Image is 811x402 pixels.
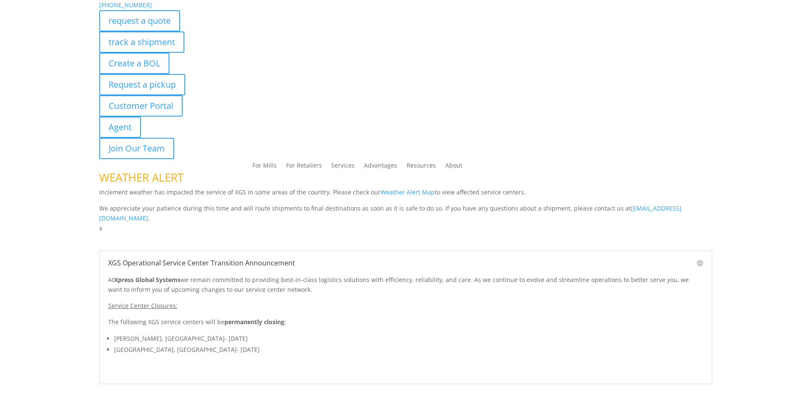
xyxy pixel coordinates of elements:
[331,163,355,172] a: Services
[364,163,397,172] a: Advantages
[99,10,180,31] a: request a quote
[99,385,289,393] b: Visibility, transparency, and control for your entire supply chain.
[252,163,277,172] a: For Mills
[99,95,183,117] a: Customer Portal
[99,74,185,95] a: Request a pickup
[99,1,152,9] a: [PHONE_NUMBER]
[99,53,169,74] a: Create a BOL
[407,163,436,172] a: Resources
[99,223,712,234] p: x
[99,203,712,224] p: We appreciate your patience during this time and will route shipments to final destinations as so...
[99,117,141,138] a: Agent
[108,275,703,301] p: At we remain committed to providing best-in-class logistics solutions with efficiency, reliabilit...
[445,163,462,172] a: About
[108,259,703,266] h5: XGS Operational Service Center Transition Announcement
[114,333,703,344] li: [PERSON_NAME], [GEOGRAPHIC_DATA]- [DATE]
[99,31,184,53] a: track a shipment
[99,138,174,159] a: Join Our Team
[224,318,284,326] strong: permanently closing
[99,187,712,203] p: Inclement weather has impacted the service of XGS in some areas of the country. Please check our ...
[99,170,183,185] span: WEATHER ALERT
[108,317,703,333] p: The following XGS service centers will be :
[114,344,703,355] li: [GEOGRAPHIC_DATA], [GEOGRAPHIC_DATA]- [DATE]
[381,188,435,196] a: Weather Alert Map
[108,302,178,310] u: Service Center Closures:
[286,163,322,172] a: For Retailers
[114,276,181,284] strong: Xpress Global Systems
